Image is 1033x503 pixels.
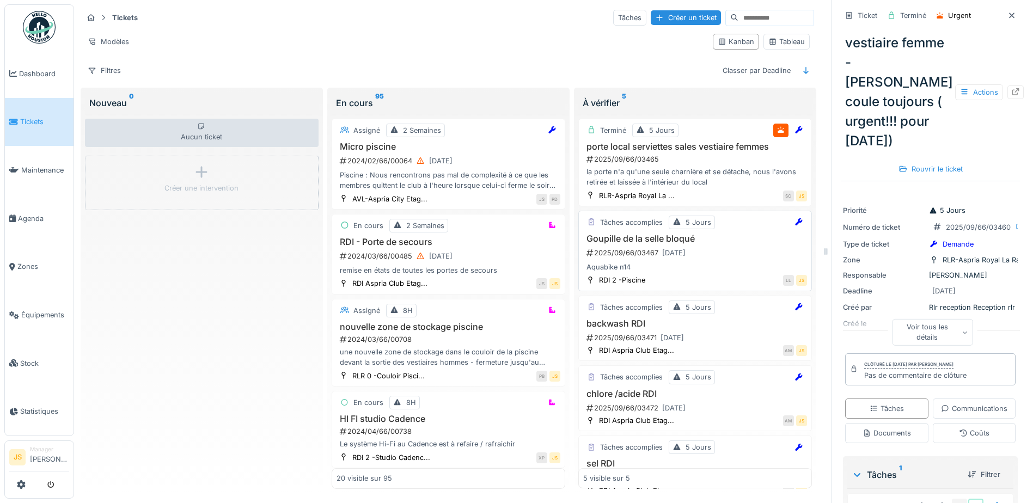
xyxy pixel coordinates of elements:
[549,452,560,463] div: JS
[599,415,674,426] div: RDI Aspria Club Etag...
[843,222,925,232] div: Numéro de ticket
[5,146,74,194] a: Maintenance
[843,270,925,280] div: Responsable
[536,194,547,205] div: JS
[599,345,674,355] div: RDI Aspria Club Etag...
[5,291,74,339] a: Équipements
[783,191,794,201] div: SC
[843,302,925,312] div: Créé par
[375,96,384,109] sup: 95
[941,403,1007,414] div: Communications
[19,69,69,79] span: Dashboard
[783,275,794,286] div: LL
[429,251,453,261] div: [DATE]
[843,270,1018,280] div: [PERSON_NAME]
[30,445,69,453] div: Manager
[864,370,967,381] div: Pas de commentaire de clôture
[164,183,239,193] div: Créer une intervention
[339,426,560,437] div: 2024/04/66/00738
[5,243,74,291] a: Zones
[863,428,911,438] div: Documents
[406,220,444,231] div: 2 Semaines
[585,154,807,164] div: 2025/09/66/03465
[549,371,560,382] div: JS
[843,205,925,216] div: Priorité
[899,468,902,481] sup: 1
[583,234,807,244] h3: Goupille de la selle bloqué
[21,165,69,175] span: Maintenance
[353,305,380,316] div: Assigné
[600,372,663,382] div: Tâches accomplies
[843,255,925,265] div: Zone
[959,428,989,438] div: Coûts
[339,334,560,345] div: 2024/03/66/00708
[929,205,965,216] div: 5 Jours
[536,452,547,463] div: XP
[337,347,560,367] div: une nouvelle zone de stockage dans le couloir de la piscine devant la sortie des vestiaires homme...
[9,449,26,465] li: JS
[353,397,383,408] div: En cours
[583,262,807,272] div: Aquabike n14
[963,467,1005,482] div: Filtrer
[946,222,1011,232] div: 2025/09/66/03460
[955,84,1003,100] div: Actions
[83,63,126,78] div: Filtres
[583,318,807,329] h3: backwash RDI
[841,29,1020,155] div: vestiaire femme - [PERSON_NAME] coule toujours ( urgent!!! pour [DATE])
[337,473,392,483] div: 20 visible sur 95
[600,125,626,136] div: Terminé
[686,302,711,312] div: 5 Jours
[583,458,807,469] h3: sel RDI
[583,96,808,109] div: À vérifier
[686,442,711,452] div: 5 Jours
[403,125,441,136] div: 2 Semaines
[599,275,645,285] div: RDI 2 -Piscine
[549,278,560,289] div: JS
[337,414,560,424] h3: HI FI studio Cadence
[870,403,904,414] div: Tâches
[549,194,560,205] div: PD
[339,154,560,168] div: 2024/02/66/00064
[894,162,967,176] div: Rouvrir le ticket
[5,98,74,146] a: Tickets
[5,194,74,243] a: Agenda
[583,473,630,483] div: 5 visible sur 5
[852,468,959,481] div: Tâches
[932,286,956,296] div: [DATE]
[352,278,427,289] div: RDI Aspria Club Etag...
[718,36,754,47] div: Kanban
[796,345,807,356] div: JS
[18,213,69,224] span: Agenda
[337,237,560,247] h3: RDI - Porte de secours
[352,194,427,204] div: AVL-Aspria City Etag...
[892,319,973,345] div: Voir tous les détails
[23,11,56,44] img: Badge_color-CXgf-gQk.svg
[429,156,453,166] div: [DATE]
[353,220,383,231] div: En cours
[352,371,425,381] div: RLR 0 -Couloir Pisci...
[599,191,675,201] div: RLR-Aspria Royal La ...
[622,96,626,109] sup: 5
[843,302,1018,312] div: Rlr reception Reception rlr
[5,339,74,388] a: Stock
[613,10,646,26] div: Tâches
[585,401,807,415] div: 2025/09/66/03472
[686,372,711,382] div: 5 Jours
[661,333,684,343] div: [DATE]
[900,10,926,21] div: Terminé
[352,452,430,463] div: RDI 2 -Studio Cadenc...
[768,36,805,47] div: Tableau
[108,13,142,23] strong: Tickets
[406,397,416,408] div: 8H
[9,445,69,471] a: JS Manager[PERSON_NAME]
[583,167,807,187] div: la porte n'a qu'une seule charnière et se détache, nous l'avons retirée et laissée à l'intérieur ...
[783,345,794,356] div: AM
[337,322,560,332] h3: nouvelle zone de stockage piscine
[943,239,974,249] div: Demande
[30,445,69,469] li: [PERSON_NAME]
[337,439,560,449] div: Le système Hi-Fi au Cadence est à refaire / rafraichir
[85,119,319,147] div: Aucun ticket
[718,63,796,78] div: Classer par Deadline
[403,305,413,316] div: 8H
[948,10,971,21] div: Urgent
